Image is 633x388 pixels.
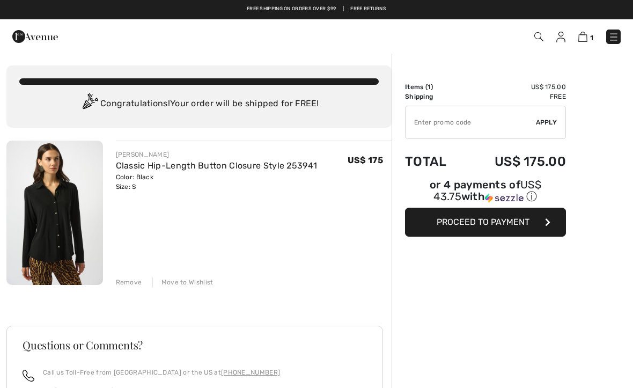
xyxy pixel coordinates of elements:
button: Proceed to Payment [405,208,566,237]
span: Apply [536,118,557,127]
div: [PERSON_NAME] [116,150,318,159]
div: Color: Black Size: S [116,172,318,192]
img: Menu [608,32,619,42]
span: Proceed to Payment [437,217,529,227]
td: Free [464,92,566,101]
div: Remove [116,277,142,287]
span: US$ 43.75 [433,178,541,203]
h3: Questions or Comments? [23,340,367,350]
div: Move to Wishlist [152,277,214,287]
img: Classic Hip-Length Button Closure Style 253941 [6,141,103,285]
p: Call us Toll-Free from [GEOGRAPHIC_DATA] or the US at [43,368,280,377]
span: 1 [590,34,593,42]
a: 1ère Avenue [12,31,58,41]
img: Congratulation2.svg [79,93,100,115]
span: US$ 175 [348,155,383,165]
div: or 4 payments ofUS$ 43.75withSezzle Click to learn more about Sezzle [405,180,566,208]
div: Congratulations! Your order will be shipped for FREE! [19,93,379,115]
td: Items ( ) [405,82,464,92]
img: call [23,370,34,382]
img: My Info [556,32,565,42]
img: Sezzle [485,193,524,203]
td: US$ 175.00 [464,143,566,180]
a: 1 [578,30,593,43]
img: 1ère Avenue [12,26,58,47]
td: Shipping [405,92,464,101]
span: 1 [428,83,431,91]
span: | [343,5,344,13]
a: Free Returns [350,5,386,13]
td: Total [405,143,464,180]
a: Free shipping on orders over $99 [247,5,336,13]
img: Search [534,32,543,41]
div: or 4 payments of with [405,180,566,204]
a: [PHONE_NUMBER] [221,369,280,376]
td: US$ 175.00 [464,82,566,92]
a: Classic Hip-Length Button Closure Style 253941 [116,160,318,171]
img: Shopping Bag [578,32,587,42]
input: Promo code [406,106,536,138]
